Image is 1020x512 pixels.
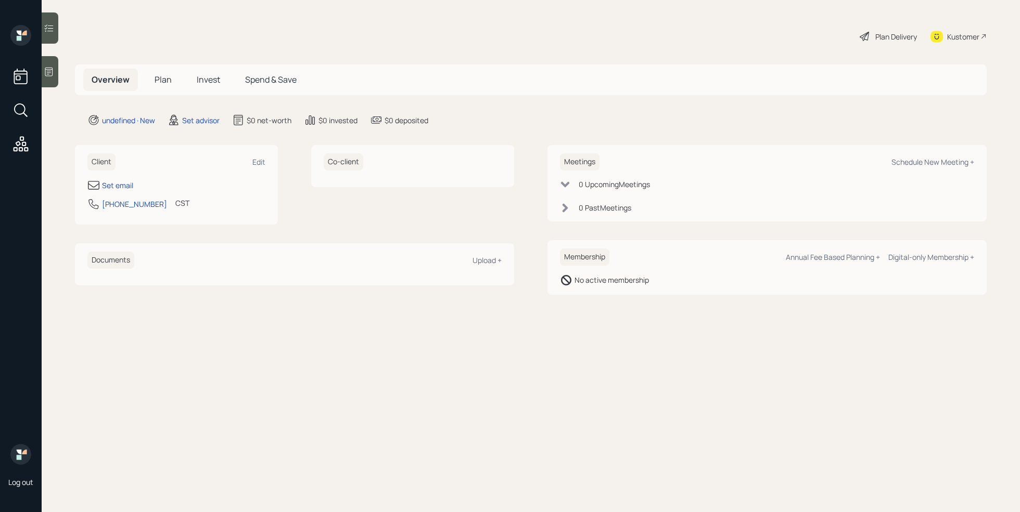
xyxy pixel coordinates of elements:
div: [PHONE_NUMBER] [102,199,167,209]
div: $0 net-worth [247,115,291,126]
div: Upload + [473,255,502,265]
div: 0 Upcoming Meeting s [579,179,650,190]
span: Spend & Save [245,74,297,85]
div: $0 deposited [385,115,428,126]
div: Edit [252,157,265,167]
div: Plan Delivery [875,31,917,42]
h6: Membership [560,248,609,266]
img: retirable_logo.png [10,444,31,465]
h6: Client [87,153,116,170]
div: Kustomer [947,31,979,42]
div: Set advisor [182,115,220,126]
div: No active membership [575,274,649,285]
h6: Meetings [560,153,600,170]
h6: Co-client [324,153,363,170]
span: Plan [155,74,172,85]
div: $0 invested [318,115,358,126]
h6: Documents [87,252,134,269]
div: Set email [102,180,133,191]
div: Annual Fee Based Planning + [786,252,880,262]
span: Overview [92,74,130,85]
div: CST [175,198,189,208]
div: Schedule New Meeting + [891,157,974,167]
div: Digital-only Membership + [888,252,974,262]
div: 0 Past Meeting s [579,202,631,213]
div: undefined · New [102,115,155,126]
span: Invest [197,74,220,85]
div: Log out [8,477,33,487]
